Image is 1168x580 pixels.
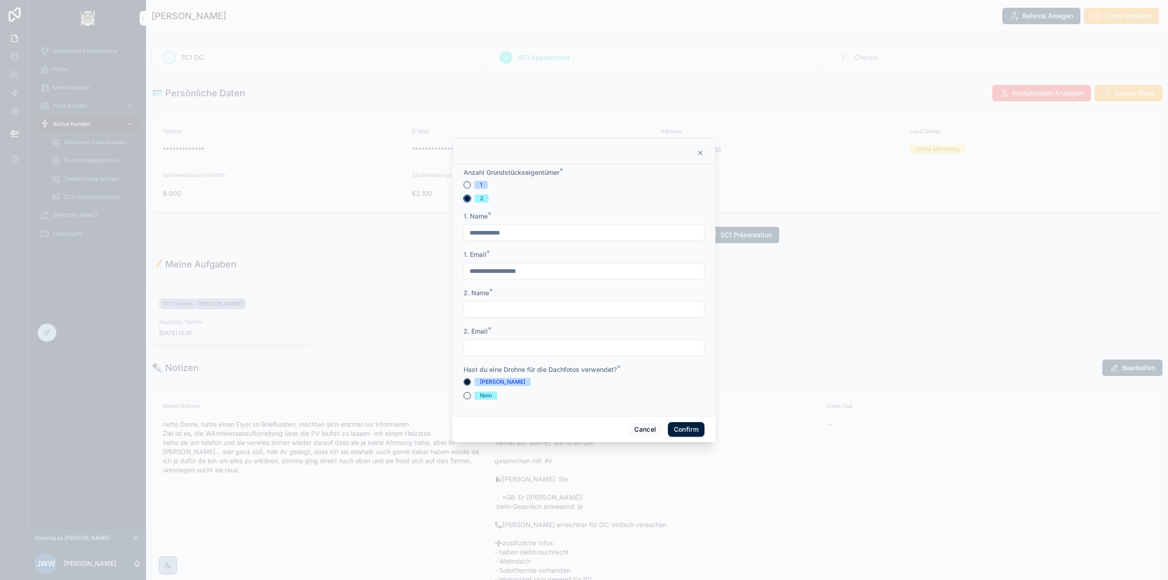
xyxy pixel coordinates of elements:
div: Nein [480,392,492,400]
span: 2. Email [464,327,488,335]
div: 1 [480,181,482,189]
span: 2. Name [464,289,489,297]
span: Hast du eine Drohne für die Dachfotos verwendet? [464,366,617,373]
span: 1. Name [464,212,488,220]
button: Confirm [668,422,704,437]
div: [PERSON_NAME] [480,378,525,386]
span: 1. Email [464,251,486,258]
div: 2 [480,194,483,203]
button: Cancel [628,422,662,437]
span: Anzahl Grundstückseigentümer [464,168,559,176]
